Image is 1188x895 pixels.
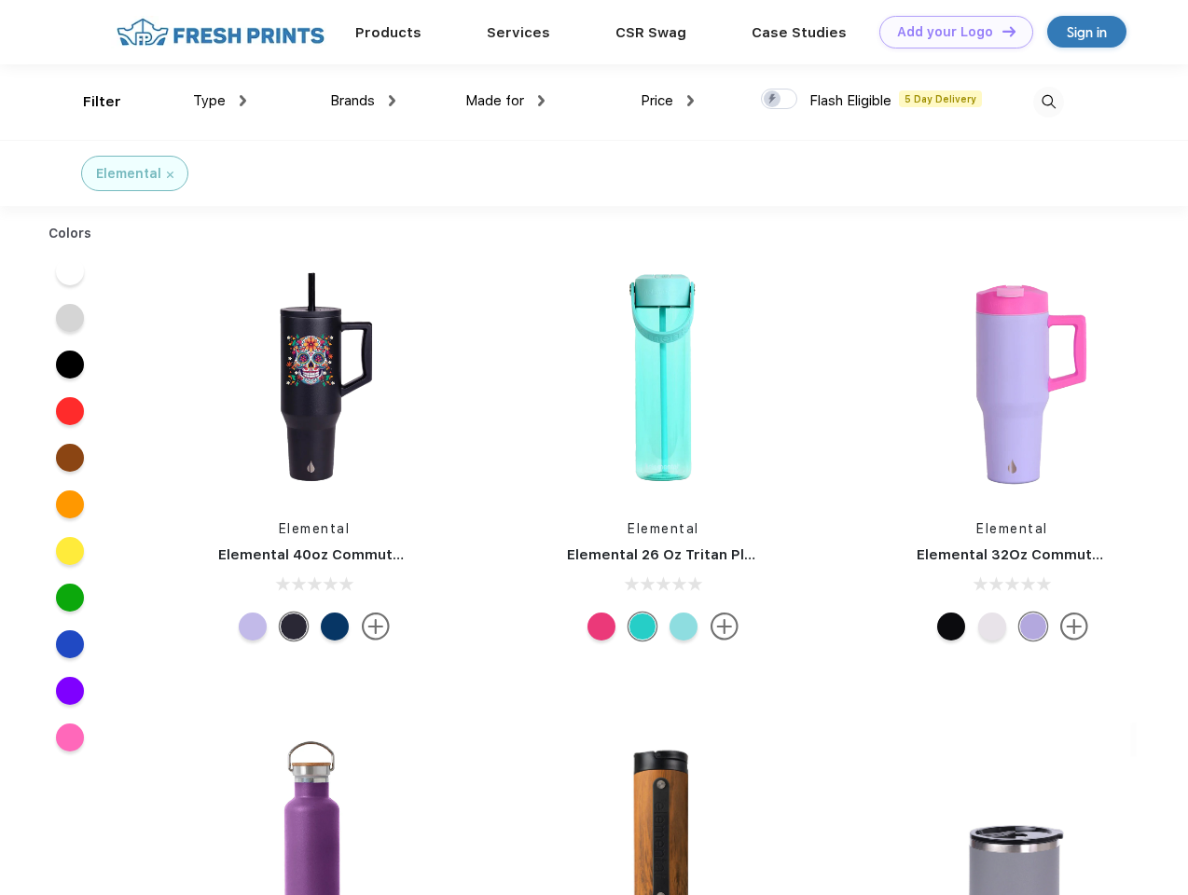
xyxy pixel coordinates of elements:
[279,521,351,536] a: Elemental
[615,24,686,41] a: CSR Swag
[35,224,106,243] div: Colors
[465,92,524,109] span: Made for
[629,613,656,640] div: Robin's Egg
[539,253,787,501] img: func=resize&h=266
[889,253,1137,501] img: func=resize&h=266
[83,91,121,113] div: Filter
[899,90,982,107] span: 5 Day Delivery
[1060,613,1088,640] img: more.svg
[193,92,226,109] span: Type
[487,24,550,41] a: Services
[641,92,673,109] span: Price
[190,253,438,501] img: func=resize&h=266
[111,16,330,48] img: fo%20logo%202.webp
[1067,21,1107,43] div: Sign in
[1019,613,1047,640] div: Lilac Tie Dye
[567,546,876,563] a: Elemental 26 Oz Tritan Plastic Water Bottle
[389,95,395,106] img: dropdown.png
[96,164,161,184] div: Elemental
[937,613,965,640] div: Black Speckle
[1002,26,1015,36] img: DT
[976,521,1048,536] a: Elemental
[280,613,308,640] div: Sugar Skull
[240,95,246,106] img: dropdown.png
[897,24,993,40] div: Add your Logo
[628,521,699,536] a: Elemental
[538,95,545,106] img: dropdown.png
[355,24,421,41] a: Products
[1047,16,1126,48] a: Sign in
[711,613,739,640] img: more.svg
[587,613,615,640] div: Berries Blast
[321,613,349,640] div: Navy
[239,613,267,640] div: Lilac Tie Dye
[167,172,173,178] img: filter_cancel.svg
[670,613,698,640] div: Berry breeze
[917,546,1170,563] a: Elemental 32Oz Commuter Tumbler
[809,92,891,109] span: Flash Eligible
[218,546,471,563] a: Elemental 40oz Commuter Tumbler
[362,613,390,640] img: more.svg
[1033,87,1064,117] img: desktop_search.svg
[330,92,375,109] span: Brands
[978,613,1006,640] div: Matte White
[687,95,694,106] img: dropdown.png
